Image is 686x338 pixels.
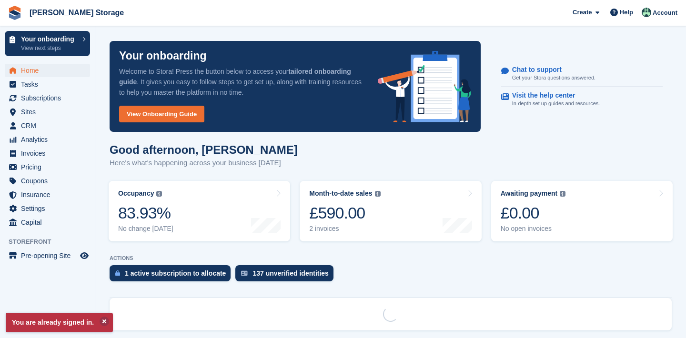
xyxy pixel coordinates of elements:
div: £0.00 [501,203,566,223]
a: menu [5,133,90,146]
a: Visit the help center In-depth set up guides and resources. [501,87,663,112]
p: Visit the help center [512,91,593,99]
span: Storefront [9,237,95,247]
p: Get your Stora questions answered. [512,74,595,82]
a: Occupancy 83.93% No change [DATE] [109,181,290,241]
p: Your onboarding [21,36,78,42]
div: £590.00 [309,203,380,223]
a: Month-to-date sales £590.00 2 invoices [300,181,481,241]
span: Home [21,64,78,77]
a: menu [5,188,90,201]
h1: Good afternoon, [PERSON_NAME] [110,143,298,156]
p: Your onboarding [119,50,207,61]
div: No open invoices [501,225,566,233]
img: verify_identity-adf6edd0f0f0b5bbfe63781bf79b02c33cf7c696d77639b501bdc392416b5a36.svg [241,270,248,276]
div: Month-to-date sales [309,189,372,198]
img: active_subscription_to_allocate_icon-d502201f5373d7db506a760aba3b589e785aa758c864c3986d89f69b8ff3... [115,270,120,276]
span: Subscriptions [21,91,78,105]
span: Tasks [21,78,78,91]
div: 137 unverified identities [252,269,329,277]
a: menu [5,216,90,229]
img: Nicholas Pain [642,8,651,17]
p: Welcome to Stora! Press the button below to access your . It gives you easy to follow steps to ge... [119,66,363,98]
a: Preview store [79,250,90,261]
span: Settings [21,202,78,215]
img: icon-info-grey-7440780725fd019a000dd9b08b2336e03edf1995a4989e88bcd33f0948082b44.svg [375,191,381,197]
p: You are already signed in. [6,313,113,332]
p: Chat to support [512,66,588,74]
span: Pricing [21,160,78,174]
a: menu [5,202,90,215]
p: View next steps [21,44,78,52]
span: Analytics [21,133,78,146]
img: stora-icon-8386f47178a22dfd0bd8f6a31ec36ba5ce8667c1dd55bd0f319d3a0aa187defe.svg [8,6,22,20]
a: menu [5,249,90,262]
a: menu [5,105,90,119]
a: 1 active subscription to allocate [110,265,235,286]
a: [PERSON_NAME] Storage [26,5,128,20]
span: Sites [21,105,78,119]
div: 83.93% [118,203,173,223]
a: menu [5,91,90,105]
a: Your onboarding View next steps [5,31,90,56]
div: Occupancy [118,189,154,198]
a: menu [5,78,90,91]
a: Chat to support Get your Stora questions answered. [501,61,663,87]
a: menu [5,64,90,77]
span: CRM [21,119,78,132]
a: menu [5,174,90,188]
span: Insurance [21,188,78,201]
img: icon-info-grey-7440780725fd019a000dd9b08b2336e03edf1995a4989e88bcd33f0948082b44.svg [560,191,565,197]
a: menu [5,160,90,174]
a: 137 unverified identities [235,265,338,286]
img: onboarding-info-6c161a55d2c0e0a8cae90662b2fe09162a5109e8cc188191df67fb4f79e88e88.svg [378,51,471,122]
div: Awaiting payment [501,189,558,198]
a: View Onboarding Guide [119,106,204,122]
img: icon-info-grey-7440780725fd019a000dd9b08b2336e03edf1995a4989e88bcd33f0948082b44.svg [156,191,162,197]
div: 2 invoices [309,225,380,233]
p: Here's what's happening across your business [DATE] [110,158,298,169]
a: menu [5,119,90,132]
span: Pre-opening Site [21,249,78,262]
span: Help [620,8,633,17]
a: menu [5,147,90,160]
span: Capital [21,216,78,229]
div: No change [DATE] [118,225,173,233]
a: Awaiting payment £0.00 No open invoices [491,181,673,241]
p: In-depth set up guides and resources. [512,99,600,108]
span: Invoices [21,147,78,160]
span: Create [573,8,592,17]
span: Account [653,8,677,18]
p: ACTIONS [110,255,672,261]
div: 1 active subscription to allocate [125,269,226,277]
span: Coupons [21,174,78,188]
